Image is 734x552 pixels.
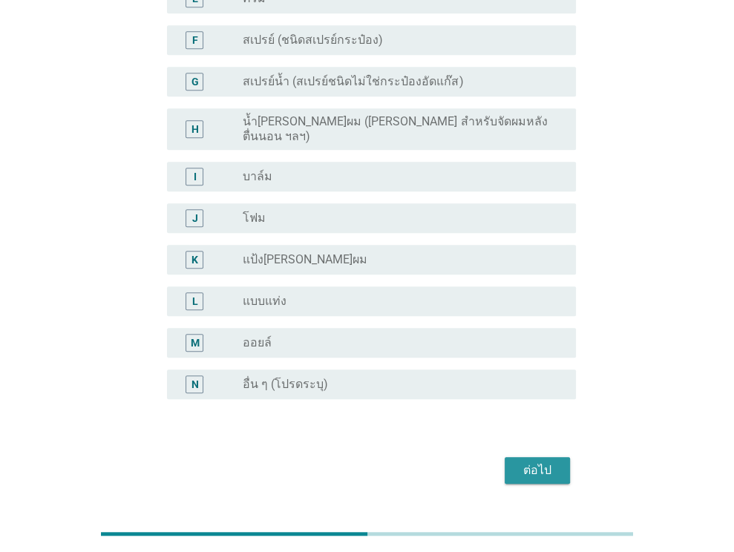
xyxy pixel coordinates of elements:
div: L [191,294,197,309]
div: I [193,169,196,185]
label: แป้ง[PERSON_NAME]ผม [243,252,367,267]
label: โฟม [243,211,266,226]
label: อื่น ๆ (โปรดระบุ) [243,377,328,392]
div: G [191,74,198,90]
div: ต่อไป [517,461,558,479]
div: K [191,252,198,268]
label: บาล์ม [243,169,272,184]
label: น้ำ[PERSON_NAME]ผม ([PERSON_NAME] สำหรับจัดผมหลังตื่นนอน ฯลฯ) [243,114,552,144]
div: F [191,33,197,48]
label: สเปรย์น้ำ (สเปรย์ชนิดไม่ใช่กระป๋องอัดแก๊ส) [243,74,463,89]
div: M [190,335,199,351]
div: J [191,211,197,226]
div: H [191,122,198,137]
label: สเปรย์ (ชนิดสเปรย์กระป๋อง) [243,33,383,47]
label: แบบแท่ง [243,294,286,309]
div: N [191,377,198,392]
button: ต่อไป [505,457,570,484]
label: ออยล์ [243,335,272,350]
